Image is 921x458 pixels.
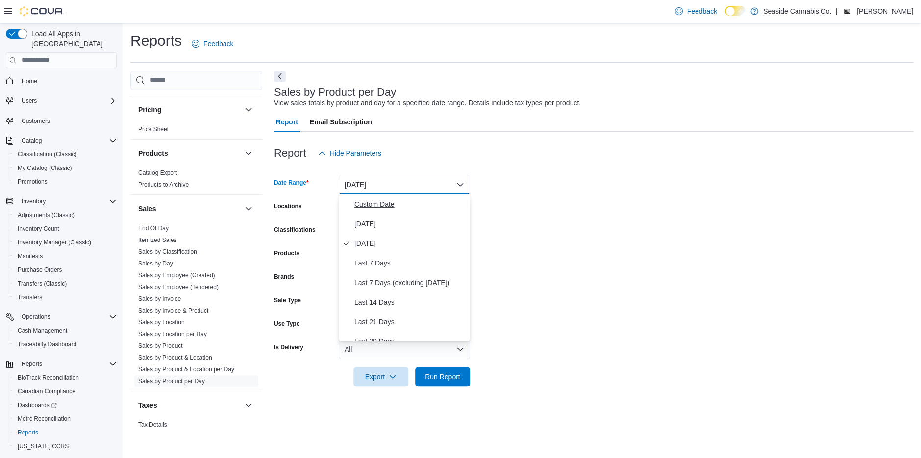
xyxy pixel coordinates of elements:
a: Tax Details [138,421,167,428]
span: Last 21 Days [354,316,466,328]
a: Sales by Employee (Tendered) [138,284,219,290]
span: Report [276,112,298,132]
span: Sales by Product per Day [138,377,205,385]
span: Traceabilty Dashboard [18,340,76,348]
a: BioTrack Reconciliation [14,372,83,384]
span: Cash Management [14,325,117,337]
span: Inventory [22,197,46,205]
span: Canadian Compliance [18,387,75,395]
h3: Products [138,148,168,158]
a: Sales by Classification [138,248,197,255]
span: Inventory Manager (Classic) [18,239,91,246]
span: Sales by Employee (Created) [138,271,215,279]
span: Load All Apps in [GEOGRAPHIC_DATA] [27,29,117,48]
span: Classification (Classic) [14,148,117,160]
label: Locations [274,202,302,210]
a: Traceabilty Dashboard [14,338,80,350]
button: Sales [138,204,241,214]
h3: Pricing [138,105,161,115]
span: Purchase Orders [18,266,62,274]
span: Run Report [425,372,460,382]
a: Cash Management [14,325,71,337]
span: Promotions [18,178,48,186]
span: Purchase Orders [14,264,117,276]
a: Metrc Reconciliation [14,413,75,425]
span: Feedback [687,6,717,16]
a: Sales by Invoice [138,295,181,302]
span: Custom Date [354,198,466,210]
div: Sales [130,222,262,391]
span: My Catalog (Classic) [14,162,117,174]
span: Metrc Reconciliation [14,413,117,425]
span: Sales by Product & Location [138,354,212,362]
span: Inventory Count [14,223,117,235]
input: Dark Mode [725,6,746,16]
span: Inventory Count [18,225,59,233]
span: Sales by Invoice & Product [138,307,208,314]
span: Reports [18,358,117,370]
span: Last 7 Days (excluding [DATE]) [354,277,466,289]
button: Inventory [2,194,121,208]
button: Customers [2,114,121,128]
a: Sales by Location per Day [138,331,207,337]
button: Run Report [415,367,470,386]
span: Users [22,97,37,105]
span: Transfers [18,293,42,301]
button: Operations [2,310,121,324]
img: Cova [20,6,64,16]
a: Feedback [188,34,237,53]
button: Purchase Orders [10,263,121,277]
span: Sales by Product [138,342,183,350]
span: Sales by Location per Day [138,330,207,338]
button: Users [2,94,121,108]
button: Sales [243,203,254,215]
button: Products [243,147,254,159]
a: Home [18,75,41,87]
button: All [339,339,470,359]
span: BioTrack Reconciliation [18,374,79,382]
span: Email Subscription [310,112,372,132]
span: Catalog [18,135,117,146]
span: Cash Management [18,327,67,335]
label: Sale Type [274,296,301,304]
label: Use Type [274,320,299,328]
span: Sales by Classification [138,248,197,256]
label: Brands [274,273,294,281]
span: BioTrack Reconciliation [14,372,117,384]
a: Adjustments (Classic) [14,209,78,221]
span: Reports [14,427,117,438]
span: Catalog Export [138,169,177,177]
button: Products [138,148,241,158]
span: Classification (Classic) [18,150,77,158]
h3: Taxes [138,400,157,410]
button: Catalog [18,135,46,146]
span: End Of Day [138,224,169,232]
label: Date Range [274,179,309,187]
button: Adjustments (Classic) [10,208,121,222]
span: Sales by Day [138,260,173,267]
a: Dashboards [14,399,61,411]
a: Sales by Product per Day [138,378,205,385]
span: Metrc Reconciliation [18,415,71,423]
a: Sales by Invoice & Product [138,307,208,314]
span: Manifests [18,252,43,260]
a: Sales by Product & Location per Day [138,366,234,373]
h3: Sales [138,204,156,214]
span: Export [359,367,402,386]
span: Tax Details [138,421,167,429]
button: Next [274,71,286,82]
a: Sales by Day [138,260,173,267]
p: | [835,5,837,17]
a: Catalog Export [138,169,177,176]
a: Promotions [14,176,51,188]
a: Dashboards [10,398,121,412]
a: Customers [18,115,54,127]
a: Sales by Product [138,342,183,349]
button: [DATE] [339,175,470,194]
div: View sales totals by product and day for a specified date range. Details include tax types per pr... [274,98,581,108]
span: Operations [22,313,50,321]
h3: Sales by Product per Day [274,86,396,98]
button: Classification (Classic) [10,147,121,161]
